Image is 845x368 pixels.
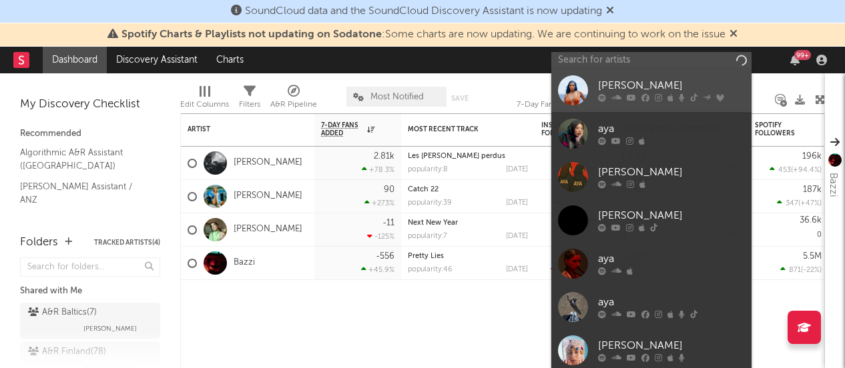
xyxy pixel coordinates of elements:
a: [PERSON_NAME] [234,191,302,202]
span: Dismiss [606,6,614,17]
div: 196k [802,152,822,161]
button: Tracked Artists(4) [94,239,160,246]
div: -125 % [367,232,394,241]
a: [PERSON_NAME] [234,157,302,169]
div: A&R Pipeline [270,80,317,119]
div: [PERSON_NAME] [598,165,745,181]
div: A&R Finland ( 78 ) [28,344,106,360]
span: 453 [778,167,791,174]
button: 99+ [790,55,800,65]
div: [DATE] [506,199,528,207]
a: A&R Baltics(7)[PERSON_NAME] [20,303,160,339]
a: aya [551,112,752,155]
a: Algorithmic A&R Assistant ([GEOGRAPHIC_DATA]) [20,145,147,173]
div: Edit Columns [180,97,229,113]
a: Dashboard [43,47,107,73]
a: Next New Year [408,219,458,227]
div: Les paradis perdus [408,153,528,160]
div: [DATE] [506,166,528,173]
a: aya [551,285,752,329]
div: My Discovery Checklist [20,97,160,113]
div: Artist [188,125,288,133]
a: [PERSON_NAME] [551,199,752,242]
button: Save [451,95,469,102]
div: 99 + [794,50,811,60]
span: [PERSON_NAME] [83,321,137,337]
div: +78.3 % [362,165,394,174]
a: [PERSON_NAME] [234,224,302,235]
div: Next New Year [408,219,528,227]
div: Most Recent Track [408,125,508,133]
div: popularity: 8 [408,166,448,173]
div: [PERSON_NAME] [598,208,745,224]
input: Search for artists [551,52,752,69]
div: ( ) [770,165,822,174]
div: 187k [803,185,822,194]
span: +47 % [800,200,820,207]
span: SoundCloud data and the SoundCloud Discovery Assistant is now updating [245,6,602,17]
input: Search for folders... [20,257,160,277]
div: popularity: 46 [408,266,453,273]
div: 7-Day Fans Added (7-Day Fans Added) [517,97,617,113]
div: 7-Day Fans Added (7-Day Fans Added) [517,80,617,119]
div: [PERSON_NAME] [598,338,745,354]
span: : Some charts are now updating. We are continuing to work on the issue [121,29,726,40]
div: Edit Columns [180,80,229,119]
div: aya [598,295,745,311]
div: -11 [382,219,394,227]
div: Folders [20,235,58,251]
div: 2.81k [374,152,394,161]
a: Bazzi [234,257,255,269]
span: Spotify Charts & Playlists not updating on Sodatone [121,29,382,40]
span: 347 [786,200,798,207]
div: [PERSON_NAME] [598,78,745,94]
span: Dismiss [730,29,738,40]
div: Spotify Followers [755,121,802,137]
div: 5.5M [803,252,822,261]
div: [DATE] [506,266,528,273]
div: Filters [239,97,260,113]
div: aya [598,251,745,267]
div: Shared with Me [20,283,160,299]
span: +94.4 % [793,167,820,174]
a: Pretty Lies [408,253,444,260]
a: aya [551,242,752,285]
a: [PERSON_NAME] [551,69,752,112]
div: Instagram Followers [541,121,588,137]
a: Les [PERSON_NAME] perdus [408,153,505,160]
div: A&R Pipeline [270,97,317,113]
div: ( ) [780,265,822,274]
div: ( ) [551,265,608,274]
div: -556 [376,252,394,261]
div: 36.6k [800,216,822,225]
div: aya [598,121,745,137]
span: 871 [789,267,801,274]
a: Catch 22 [408,186,439,193]
div: Bazzi [825,173,841,197]
div: Filters [239,80,260,119]
div: Recommended [20,126,160,142]
div: 0 [755,213,822,246]
div: popularity: 7 [408,233,447,240]
div: popularity: 39 [408,199,452,207]
div: A&R Baltics ( 7 ) [28,305,97,321]
a: Discovery Assistant [107,47,207,73]
div: +273 % [364,199,394,207]
div: +45.9 % [361,265,394,274]
div: Pretty Lies [408,253,528,260]
a: Charts [207,47,253,73]
span: -22 % [803,267,820,274]
div: ( ) [777,199,822,207]
div: 90 [384,185,394,194]
a: [PERSON_NAME] [551,155,752,199]
div: [DATE] [506,233,528,240]
span: 7-Day Fans Added [321,121,364,137]
div: Catch 22 [408,186,528,193]
span: Most Notified [370,93,424,101]
a: [PERSON_NAME] Assistant / ANZ [20,179,147,207]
